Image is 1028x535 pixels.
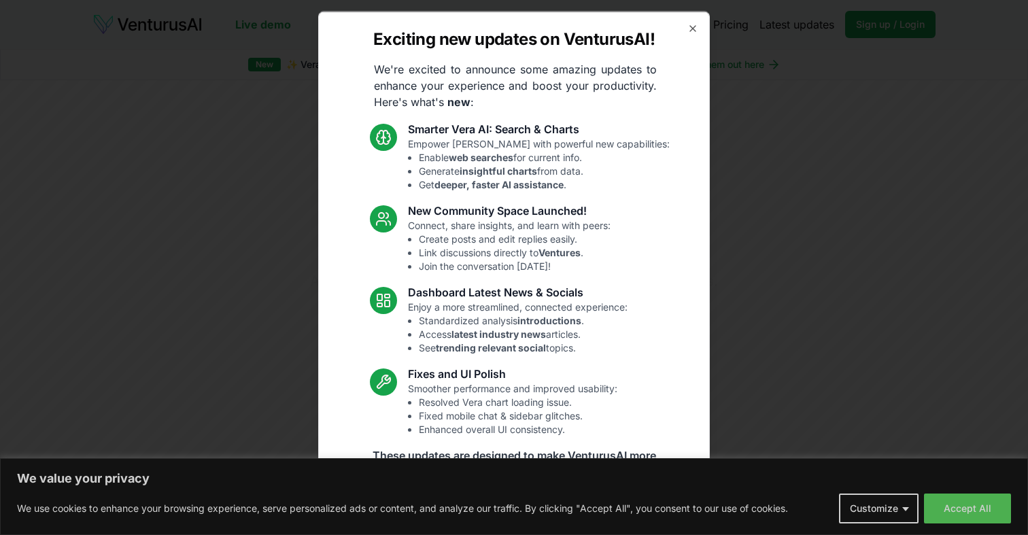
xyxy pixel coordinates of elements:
strong: new [447,94,470,108]
p: Empower [PERSON_NAME] with powerful new capabilities: [408,137,670,191]
p: Smoother performance and improved usability: [408,381,617,436]
h3: Fixes and UI Polish [408,365,617,381]
p: We're excited to announce some amazing updates to enhance your experience and boost your producti... [363,61,668,109]
li: Enable for current info. [419,150,670,164]
li: See topics. [419,341,628,354]
strong: web searches [449,151,513,162]
li: Enhanced overall UI consistency. [419,422,617,436]
li: Access articles. [419,327,628,341]
li: Resolved Vera chart loading issue. [419,395,617,409]
strong: deeper, faster AI assistance [434,178,564,190]
strong: introductions [517,314,581,326]
h2: Exciting new updates on VenturusAI! [373,28,655,50]
h3: Dashboard Latest News & Socials [408,283,628,300]
li: Create posts and edit replies easily. [419,232,611,245]
strong: latest industry news [451,328,546,339]
p: Enjoy a more streamlined, connected experience: [408,300,628,354]
li: Fixed mobile chat & sidebar glitches. [419,409,617,422]
strong: Ventures [538,246,581,258]
li: Get . [419,177,670,191]
p: These updates are designed to make VenturusAI more powerful, intuitive, and user-friendly. Let us... [362,447,666,496]
li: Standardized analysis . [419,313,628,327]
li: Generate from data. [419,164,670,177]
h3: Smarter Vera AI: Search & Charts [408,120,670,137]
li: Join the conversation [DATE]! [419,259,611,273]
h3: New Community Space Launched! [408,202,611,218]
p: Connect, share insights, and learn with peers: [408,218,611,273]
strong: insightful charts [460,165,537,176]
strong: trending relevant social [436,341,546,353]
li: Link discussions directly to . [419,245,611,259]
